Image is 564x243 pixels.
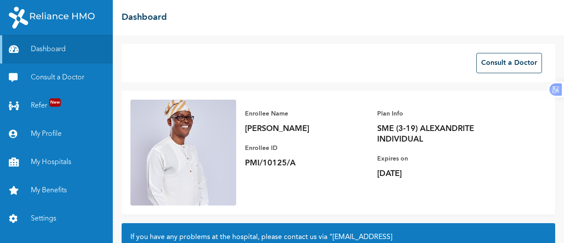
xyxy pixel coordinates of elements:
[245,108,368,119] p: Enrollee Name
[377,108,501,119] p: Plan Info
[49,98,61,107] span: New
[377,168,501,179] p: [DATE]
[377,123,501,145] p: SME (3-19) ALEXANDRITE INDIVIDUAL
[245,123,368,134] p: [PERSON_NAME]
[377,153,501,164] p: Expires on
[476,53,542,73] button: Consult a Doctor
[245,158,368,168] p: PMI/10125/A
[245,143,368,153] p: Enrollee ID
[122,11,167,24] h2: Dashboard
[130,100,236,206] img: Enrollee
[9,7,95,29] img: RelianceHMO's Logo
